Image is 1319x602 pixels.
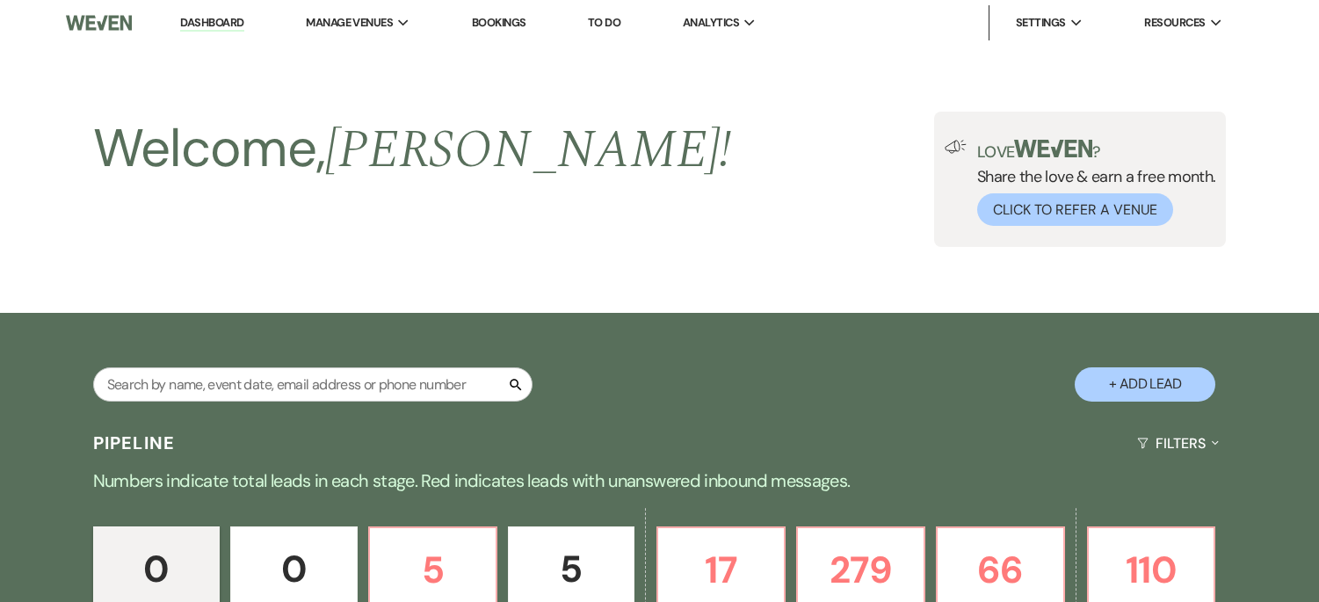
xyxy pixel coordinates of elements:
[93,367,533,402] input: Search by name, event date, email address or phone number
[669,540,773,599] p: 17
[27,467,1293,495] p: Numbers indicate total leads in each stage. Red indicates leads with unanswered inbound messages.
[1144,14,1205,32] span: Resources
[967,140,1216,226] div: Share the love & earn a free month.
[93,431,176,455] h3: Pipeline
[180,15,243,32] a: Dashboard
[1014,140,1092,157] img: weven-logo-green.svg
[306,14,393,32] span: Manage Venues
[588,15,620,30] a: To Do
[1016,14,1066,32] span: Settings
[977,193,1173,226] button: Click to Refer a Venue
[93,112,732,187] h2: Welcome,
[1099,540,1204,599] p: 110
[325,110,731,191] span: [PERSON_NAME] !
[66,4,132,41] img: Weven Logo
[472,15,526,30] a: Bookings
[945,140,967,154] img: loud-speaker-illustration.svg
[1075,367,1215,402] button: + Add Lead
[242,540,346,598] p: 0
[948,540,1053,599] p: 66
[519,540,624,598] p: 5
[977,140,1216,160] p: Love ?
[808,540,913,599] p: 279
[105,540,209,598] p: 0
[380,540,485,599] p: 5
[683,14,739,32] span: Analytics
[1130,420,1226,467] button: Filters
